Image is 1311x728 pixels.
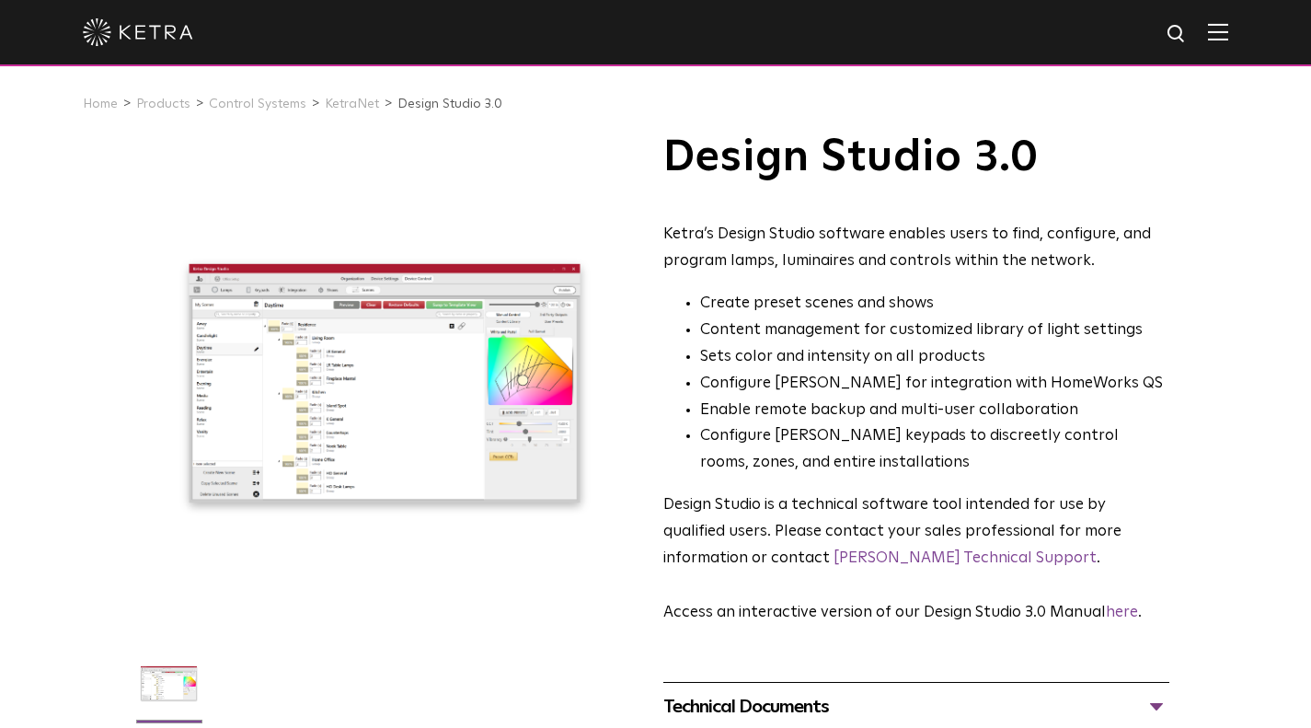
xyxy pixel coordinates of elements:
li: Sets color and intensity on all products [700,344,1170,371]
img: search icon [1166,23,1189,46]
a: [PERSON_NAME] Technical Support [834,550,1097,566]
p: Access an interactive version of our Design Studio 3.0 Manual . [663,600,1170,627]
a: Control Systems [209,98,306,110]
a: Design Studio 3.0 [397,98,502,110]
h1: Design Studio 3.0 [663,134,1170,180]
a: Home [83,98,118,110]
img: ketra-logo-2019-white [83,18,193,46]
li: Configure [PERSON_NAME] keypads to discreetly control rooms, zones, and entire installations [700,423,1170,477]
a: Products [136,98,190,110]
p: Design Studio is a technical software tool intended for use by qualified users. Please contact yo... [663,492,1170,572]
img: Hamburger%20Nav.svg [1208,23,1228,40]
li: Configure [PERSON_NAME] for integration with HomeWorks QS [700,371,1170,398]
div: Ketra’s Design Studio software enables users to find, configure, and program lamps, luminaires an... [663,222,1170,275]
a: KetraNet [325,98,379,110]
a: here [1106,605,1138,620]
li: Content management for customized library of light settings [700,318,1170,344]
div: Technical Documents [663,692,1170,722]
li: Enable remote backup and multi-user collaboration [700,398,1170,424]
li: Create preset scenes and shows [700,291,1170,318]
